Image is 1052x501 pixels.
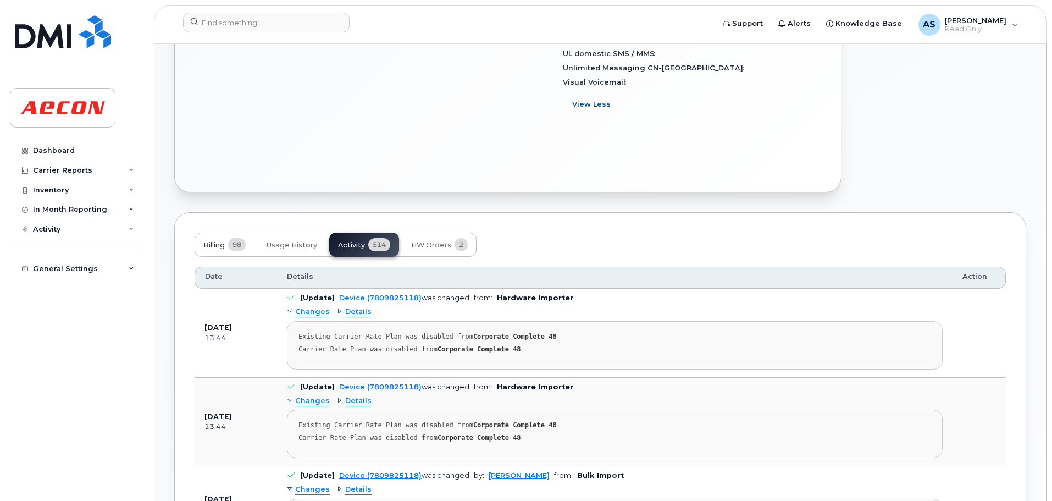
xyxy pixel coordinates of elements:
[818,13,910,35] a: Knowledge Base
[204,333,267,343] div: 13:44
[563,94,620,114] button: View Less
[474,294,492,302] span: from:
[287,272,313,282] span: Details
[203,241,225,250] span: Billing
[228,238,246,251] span: 98
[339,383,422,391] a: Device (7809825118)
[204,422,267,432] div: 13:44
[300,383,335,391] b: [Update]
[945,16,1006,25] span: [PERSON_NAME]
[473,421,557,429] strong: Corporate Complete 48
[295,396,330,406] span: Changes
[295,485,330,495] span: Changes
[339,383,469,391] div: was changed
[788,18,811,29] span: Alerts
[267,241,317,250] span: Usage History
[339,471,469,480] div: was changed
[438,434,521,442] strong: Corporate Complete 48
[474,383,492,391] span: from:
[298,434,931,442] div: Carrier Rate Plan was disabled from
[945,25,1006,34] span: Read Only
[300,471,335,480] b: [Update]
[205,272,223,282] span: Date
[183,13,350,32] input: Find something...
[554,471,573,480] span: from:
[563,64,749,72] span: Unlimited Messaging CN-[GEOGRAPHIC_DATA]
[339,471,422,480] a: Device (7809825118)
[345,307,372,317] span: Details
[563,49,661,58] span: UL domestic SMS / MMS
[474,471,484,480] span: by:
[953,267,1006,289] th: Action
[572,99,611,109] span: View Less
[345,485,372,495] span: Details
[577,471,624,480] b: Bulk Import
[923,18,935,31] span: AS
[345,396,372,406] span: Details
[438,345,521,353] strong: Corporate Complete 48
[300,294,335,302] b: [Update]
[455,238,468,251] span: 2
[411,241,451,250] span: HW Orders
[204,323,232,332] b: [DATE]
[911,14,1026,36] div: Adam Singleton
[497,383,573,391] b: Hardware Importer
[563,78,632,86] span: Visual Voicemail
[298,333,931,341] div: Existing Carrier Rate Plan was disabled from
[715,13,771,35] a: Support
[771,13,818,35] a: Alerts
[497,294,573,302] b: Hardware Importer
[732,18,763,29] span: Support
[473,333,557,340] strong: Corporate Complete 48
[489,471,550,480] a: [PERSON_NAME]
[295,307,330,317] span: Changes
[298,345,931,354] div: Carrier Rate Plan was disabled from
[204,412,232,421] b: [DATE]
[339,294,422,302] a: Device (7809825118)
[835,18,902,29] span: Knowledge Base
[339,294,469,302] div: was changed
[298,421,931,430] div: Existing Carrier Rate Plan was disabled from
